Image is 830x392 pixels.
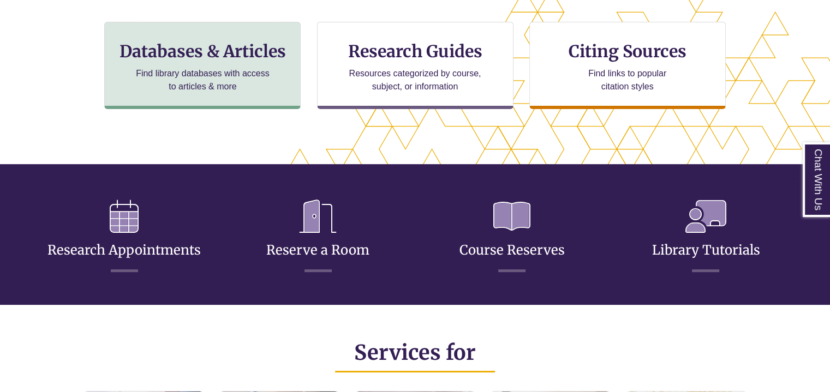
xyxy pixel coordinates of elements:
h3: Citing Sources [561,41,694,62]
p: Resources categorized by course, subject, or information [344,67,486,93]
h3: Databases & Articles [114,41,291,62]
a: Course Reserves [459,215,565,258]
p: Find library databases with access to articles & more [132,67,274,93]
a: Reserve a Room [266,215,369,258]
a: Library Tutorials [652,215,760,258]
a: Research Appointments [47,215,201,258]
a: Back to Top [786,171,827,186]
a: Citing Sources Find links to popular citation styles [529,22,726,109]
h3: Research Guides [326,41,504,62]
a: Research Guides Resources categorized by course, subject, or information [317,22,513,109]
span: Services for [354,340,476,365]
a: Databases & Articles Find library databases with access to articles & more [104,22,301,109]
p: Find links to popular citation styles [574,67,680,93]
